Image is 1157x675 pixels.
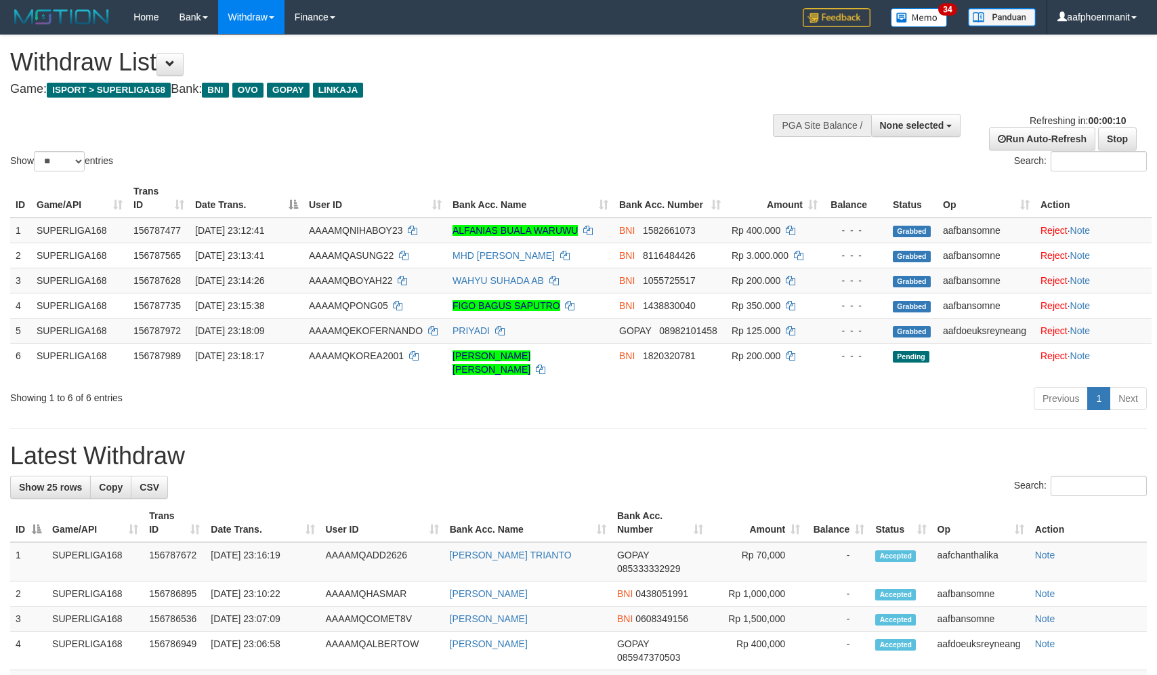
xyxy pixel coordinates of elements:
[10,243,31,268] td: 2
[875,589,916,600] span: Accepted
[617,550,649,560] span: GOPAY
[659,325,717,336] span: Copy 08982101458 to clipboard
[195,325,264,336] span: [DATE] 23:18:09
[1030,115,1126,126] span: Refreshing in:
[195,300,264,311] span: [DATE] 23:15:38
[617,652,680,663] span: Copy 085947370503 to clipboard
[10,218,31,243] td: 1
[205,581,320,607] td: [DATE] 23:10:22
[205,607,320,632] td: [DATE] 23:07:09
[31,218,128,243] td: SUPERLIGA168
[10,293,31,318] td: 4
[1070,300,1091,311] a: Note
[453,250,555,261] a: MHD [PERSON_NAME]
[1035,613,1055,624] a: Note
[10,151,113,171] label: Show entries
[893,351,929,363] span: Pending
[875,614,916,626] span: Accepted
[871,114,961,137] button: None selected
[1035,268,1152,293] td: ·
[1040,300,1068,311] a: Reject
[932,632,1030,670] td: aafdoeuksreyneang
[320,632,444,670] td: AAAAMQALBERTOW
[31,243,128,268] td: SUPERLIGA168
[643,275,696,286] span: Copy 1055725517 to clipboard
[805,542,870,581] td: -
[635,613,688,624] span: Copy 0608349156 to clipboard
[10,581,47,607] td: 2
[893,251,931,262] span: Grabbed
[932,581,1030,607] td: aafbansomne
[732,225,780,236] span: Rp 400.000
[453,350,530,375] a: [PERSON_NAME] [PERSON_NAME]
[938,243,1035,268] td: aafbansomne
[938,3,956,16] span: 34
[1014,151,1147,171] label: Search:
[1110,387,1147,410] a: Next
[828,324,882,337] div: - - -
[643,300,696,311] span: Copy 1438830040 to clipboard
[450,588,528,599] a: [PERSON_NAME]
[805,504,870,542] th: Balance: activate to sort column ascending
[1040,275,1068,286] a: Reject
[619,275,635,286] span: BNI
[453,300,560,311] a: FIGO BAGUS SAPUTRO
[10,49,758,76] h1: Withdraw List
[875,639,916,651] span: Accepted
[612,504,709,542] th: Bank Acc. Number: activate to sort column ascending
[709,581,805,607] td: Rp 1,000,000
[1035,550,1055,560] a: Note
[31,318,128,343] td: SUPERLIGA168
[190,179,303,218] th: Date Trans.: activate to sort column descending
[90,476,131,499] a: Copy
[887,179,938,218] th: Status
[10,607,47,632] td: 3
[709,607,805,632] td: Rp 1,500,000
[47,607,144,632] td: SUPERLIGA168
[1070,250,1091,261] a: Note
[932,542,1030,581] td: aafchanthalika
[1035,638,1055,649] a: Note
[10,343,31,382] td: 6
[309,250,394,261] span: AAAAMQASUNG22
[614,179,726,218] th: Bank Acc. Number: activate to sort column ascending
[1035,293,1152,318] td: ·
[1030,504,1147,542] th: Action
[47,504,144,542] th: Game/API: activate to sort column ascending
[447,179,614,218] th: Bank Acc. Name: activate to sort column ascending
[133,300,181,311] span: 156787735
[47,632,144,670] td: SUPERLIGA168
[828,349,882,363] div: - - -
[10,83,758,96] h4: Game: Bank:
[309,350,404,361] span: AAAAMQKOREA2001
[726,179,823,218] th: Amount: activate to sort column ascending
[267,83,310,98] span: GOPAY
[1035,243,1152,268] td: ·
[320,504,444,542] th: User ID: activate to sort column ascending
[643,350,696,361] span: Copy 1820320781 to clipboard
[619,350,635,361] span: BNI
[31,293,128,318] td: SUPERLIGA168
[195,275,264,286] span: [DATE] 23:14:26
[133,250,181,261] span: 156787565
[195,225,264,236] span: [DATE] 23:12:41
[893,276,931,287] span: Grabbed
[619,300,635,311] span: BNI
[309,325,423,336] span: AAAAMQEKOFERNANDO
[709,542,805,581] td: Rp 70,000
[709,504,805,542] th: Amount: activate to sort column ascending
[617,563,680,574] span: Copy 085333332929 to clipboard
[828,274,882,287] div: - - -
[144,632,205,670] td: 156786949
[444,504,612,542] th: Bank Acc. Name: activate to sort column ascending
[938,268,1035,293] td: aafbansomne
[732,325,780,336] span: Rp 125.000
[450,613,528,624] a: [PERSON_NAME]
[1035,179,1152,218] th: Action
[619,325,651,336] span: GOPAY
[709,632,805,670] td: Rp 400,000
[10,542,47,581] td: 1
[893,301,931,312] span: Grabbed
[140,482,159,493] span: CSV
[938,218,1035,243] td: aafbansomne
